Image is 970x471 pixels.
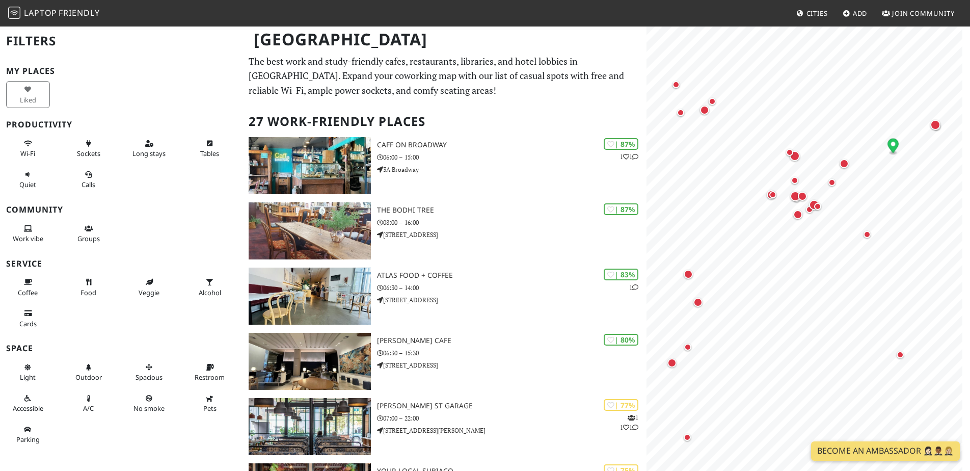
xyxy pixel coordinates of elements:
p: 3A Broadway [377,165,646,174]
p: 1 [629,282,638,292]
h3: Service [6,259,236,269]
div: | 80% [604,334,638,346]
button: Cards [6,305,50,332]
button: Groups [67,220,111,247]
button: Wi-Fi [6,135,50,162]
span: Work-friendly tables [200,149,219,158]
div: Map marker [682,268,695,281]
h3: [PERSON_NAME] Cafe [377,336,646,345]
div: Map marker [826,176,838,189]
div: Map marker [784,146,796,159]
span: Natural light [20,373,36,382]
button: No smoke [127,390,171,417]
button: Restroom [188,359,232,386]
button: Alcohol [188,274,232,301]
img: The Bodhi Tree [249,202,371,259]
span: Friendly [59,7,99,18]
div: | 77% [604,399,638,411]
div: Map marker [803,203,816,216]
span: Add [853,9,868,18]
div: Map marker [807,198,821,212]
p: 08:00 – 16:00 [377,218,646,227]
span: Power sockets [77,149,100,158]
button: Veggie [127,274,171,301]
span: Parking [16,435,40,444]
div: Map marker [788,149,802,163]
h1: [GEOGRAPHIC_DATA] [246,25,644,54]
img: Gordon St Garage [249,398,371,455]
span: Video/audio calls [82,180,95,189]
div: Map marker [788,189,802,203]
h3: The Bodhi Tree [377,206,646,215]
button: A/C [67,390,111,417]
p: 06:00 – 15:00 [377,152,646,162]
button: Calls [67,166,111,193]
a: Become an Ambassador 🤵🏻‍♀️🤵🏾‍♂️🤵🏼‍♀️ [811,441,960,461]
span: Cities [806,9,828,18]
span: Smoke free [133,404,165,413]
p: The best work and study-friendly cafes, restaurants, libraries, and hotel lobbies in [GEOGRAPHIC_... [249,54,640,98]
div: Map marker [789,174,801,187]
button: Food [67,274,111,301]
p: 1 1 [620,152,638,162]
h3: Space [6,344,236,353]
div: | 83% [604,269,638,280]
p: [STREET_ADDRESS][PERSON_NAME] [377,426,646,435]
div: Map marker [931,120,943,133]
p: 06:30 – 15:30 [377,348,646,358]
div: Map marker [861,228,873,241]
span: Credit cards [19,319,37,328]
h3: Caff on Broadway [377,141,646,149]
div: Map marker [675,107,687,119]
div: Map marker [888,138,899,155]
span: Outdoor area [75,373,102,382]
span: Accessible [13,404,43,413]
div: Map marker [765,188,778,201]
a: Atlas Food + Coffee | 83% 1 Atlas Food + Coffee 06:30 – 14:00 [STREET_ADDRESS] [242,268,646,325]
a: Join Community [878,4,959,22]
span: Food [80,288,96,297]
button: Outdoor [67,359,111,386]
p: [STREET_ADDRESS] [377,295,646,305]
div: | 87% [604,203,638,215]
span: People working [13,234,43,243]
span: Join Community [892,9,955,18]
span: Pet friendly [203,404,217,413]
button: Tables [188,135,232,162]
span: Veggie [139,288,159,297]
img: Caff on Broadway [249,137,371,194]
span: Laptop [24,7,57,18]
span: Spacious [136,373,163,382]
h2: Filters [6,25,236,57]
div: Map marker [682,341,694,353]
div: Map marker [928,118,942,132]
a: Gordon St Garage | 77% 111 [PERSON_NAME] St Garage 07:00 – 22:00 [STREET_ADDRESS][PERSON_NAME] [242,398,646,455]
p: 07:00 – 22:00 [377,413,646,423]
a: The Bodhi Tree | 87% The Bodhi Tree 08:00 – 16:00 [STREET_ADDRESS] [242,202,646,259]
h3: Community [6,205,236,215]
div: | 87% [604,138,638,150]
div: Map marker [812,200,824,213]
span: Quiet [19,180,36,189]
h2: 27 Work-Friendly Places [249,106,640,137]
div: Map marker [791,208,804,221]
span: Stable Wi-Fi [20,149,35,158]
button: Parking [6,421,50,448]
h3: My Places [6,66,236,76]
span: Coffee [18,288,38,297]
h3: Atlas Food + Coffee [377,271,646,280]
img: LaptopFriendly [8,7,20,19]
div: Map marker [894,349,906,361]
div: Map marker [791,192,803,204]
div: Map marker [681,431,693,443]
button: Pets [188,390,232,417]
p: 06:30 – 14:00 [377,283,646,293]
h3: [PERSON_NAME] St Garage [377,402,646,410]
a: Caff on Broadway | 87% 11 Caff on Broadway 06:00 – 15:00 3A Broadway [242,137,646,194]
span: Group tables [77,234,100,243]
button: Quiet [6,166,50,193]
a: Hemingway Cafe | 80% [PERSON_NAME] Cafe 06:30 – 15:30 [STREET_ADDRESS] [242,333,646,390]
button: Long stays [127,135,171,162]
a: Cities [792,4,832,22]
button: Work vibe [6,220,50,247]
